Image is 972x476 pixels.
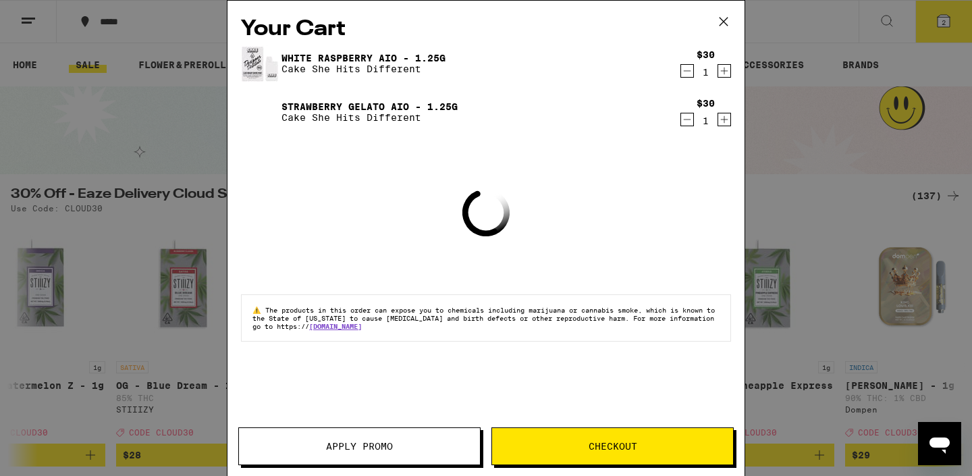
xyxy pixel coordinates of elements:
iframe: Button to launch messaging window [918,422,961,465]
button: Increment [718,113,731,126]
div: $30 [697,98,715,109]
button: Checkout [491,427,734,465]
p: Cake She Hits Different [281,112,458,123]
p: Cake She Hits Different [281,63,446,74]
span: The products in this order can expose you to chemicals including marijuana or cannabis smoke, whi... [252,306,715,330]
span: Checkout [589,442,637,451]
button: Decrement [680,113,694,126]
div: 1 [697,115,715,126]
button: Apply Promo [238,427,481,465]
a: [DOMAIN_NAME] [309,322,362,330]
button: Decrement [680,64,694,78]
img: White Raspberry AIO - 1.25g [241,45,279,82]
div: 1 [697,67,715,78]
a: Strawberry Gelato AIO - 1.25g [281,101,458,112]
h2: Your Cart [241,14,731,45]
span: Apply Promo [326,442,393,451]
img: Strawberry Gelato AIO - 1.25g [241,93,279,131]
div: $30 [697,49,715,60]
button: Increment [718,64,731,78]
span: ⚠️ [252,306,265,314]
a: White Raspberry AIO - 1.25g [281,53,446,63]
